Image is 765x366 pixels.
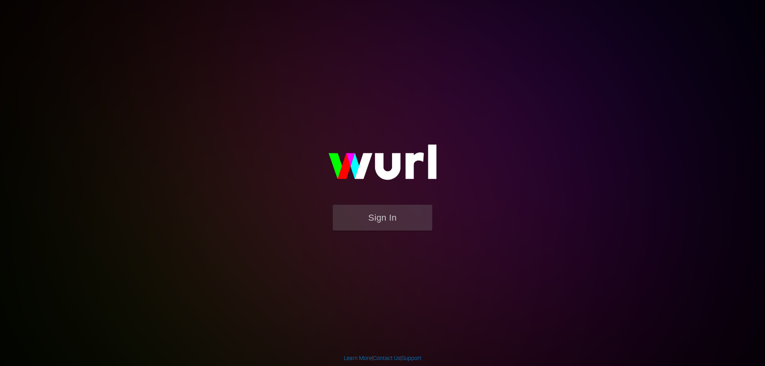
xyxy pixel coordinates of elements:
a: Contact Us [373,355,400,361]
button: Sign In [333,205,432,231]
img: wurl-logo-on-black-223613ac3d8ba8fe6dc639794a292ebdb59501304c7dfd60c99c58986ef67473.svg [303,127,462,205]
a: Support [402,355,422,361]
a: Learn More [344,355,372,361]
div: | | [344,354,422,362]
